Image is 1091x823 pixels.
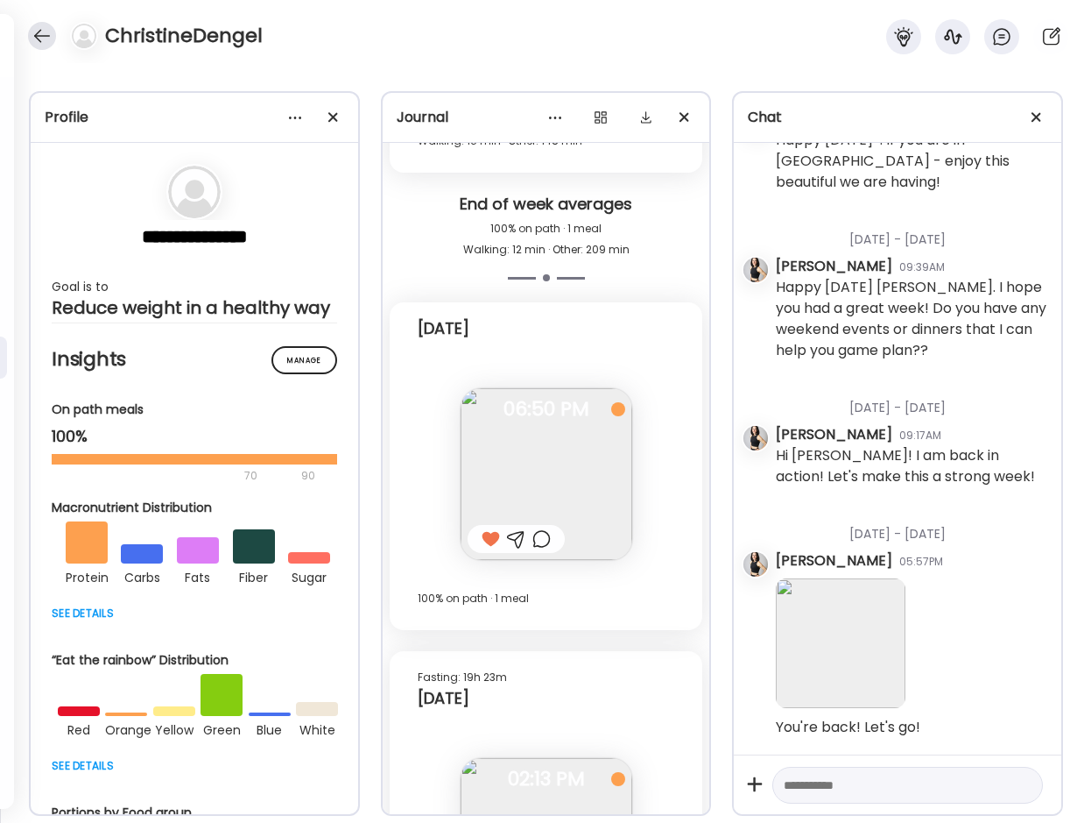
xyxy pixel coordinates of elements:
div: Fasting: 19h 23m [418,667,675,688]
div: Profile [45,107,344,128]
span: 06:50 PM [461,401,632,417]
div: [PERSON_NAME] [776,256,892,277]
div: [DATE] [418,688,675,709]
img: avatars%2FK2Bu7Xo6AVSGXUm5XQ7fc9gyUPu1 [743,426,768,451]
img: avatars%2FK2Bu7Xo6AVSGXUm5XQ7fc9gyUPu1 [743,258,768,282]
div: Happy [DATE] [PERSON_NAME]. I hope you had a great week! Do you have any weekend events or dinner... [776,277,1047,361]
img: avatars%2FK2Bu7Xo6AVSGXUm5XQ7fc9gyUPu1 [743,552,768,577]
div: red [58,716,100,741]
div: white [296,716,338,741]
div: Happy [DATE]~. If you are in [GEOGRAPHIC_DATA] - enjoy this beautiful we are having! [776,130,1047,193]
div: yellow [153,716,195,741]
div: Hi [PERSON_NAME]! I am back in action! Let's make this a strong week! [776,445,1047,487]
div: 100% on path · 1 meal Walking: 12 min · Other: 209 min [397,218,696,260]
div: 100% on path · 1 meal [418,588,675,609]
img: images%2FnIuc6jdPc0TSU2YLwgiPYRrdqFm1%2Fiiqp6G67CzBK0zsTegCZ%2FnvsWj3eUVdDqAoWWq6f7_240 [776,578,905,708]
div: 100% [52,426,337,447]
div: Reduce weight in a healthy way [52,297,337,318]
div: 90 [299,465,317,486]
div: On path meals [52,401,337,419]
img: bg-avatar-default.svg [168,166,221,218]
div: [PERSON_NAME] [776,424,892,445]
img: images%2FnIuc6jdPc0TSU2YLwgiPYRrdqFm1%2FFeLbJzxzzZUHBSOkEaQt%2F5E5VHICWzn3MSr2nkUtj_240 [461,388,632,560]
h4: ChristineDengel [105,22,263,50]
div: orange [105,716,147,741]
div: green [201,716,243,741]
div: 09:39AM [899,259,945,275]
div: End of week averages [397,194,696,218]
span: 02:13 PM [461,771,632,787]
div: blue [249,716,291,741]
h2: Insights [52,346,337,372]
div: [DATE] - [DATE] [776,209,1047,256]
img: bg-avatar-default.svg [72,24,96,48]
div: 09:17AM [899,428,941,443]
div: Journal [397,107,696,128]
div: [DATE] - [DATE] [776,504,1047,550]
div: carbs [121,564,163,588]
div: 70 [52,465,296,486]
div: 05:57PM [899,554,943,570]
div: Portions by Food group [52,804,344,822]
div: protein [66,564,108,588]
div: fiber [233,564,275,588]
div: Macronutrient Distribution [52,499,344,517]
div: “Eat the rainbow” Distribution [52,651,344,670]
div: sugar [288,564,330,588]
div: You're back! Let's go! [776,717,920,738]
div: Manage [271,346,337,374]
div: fats [177,564,219,588]
div: Chat [748,107,1047,128]
div: [DATE] [418,318,675,339]
div: [PERSON_NAME] [776,550,892,571]
div: [DATE] - [DATE] [776,378,1047,424]
div: Goal is to [52,276,337,297]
